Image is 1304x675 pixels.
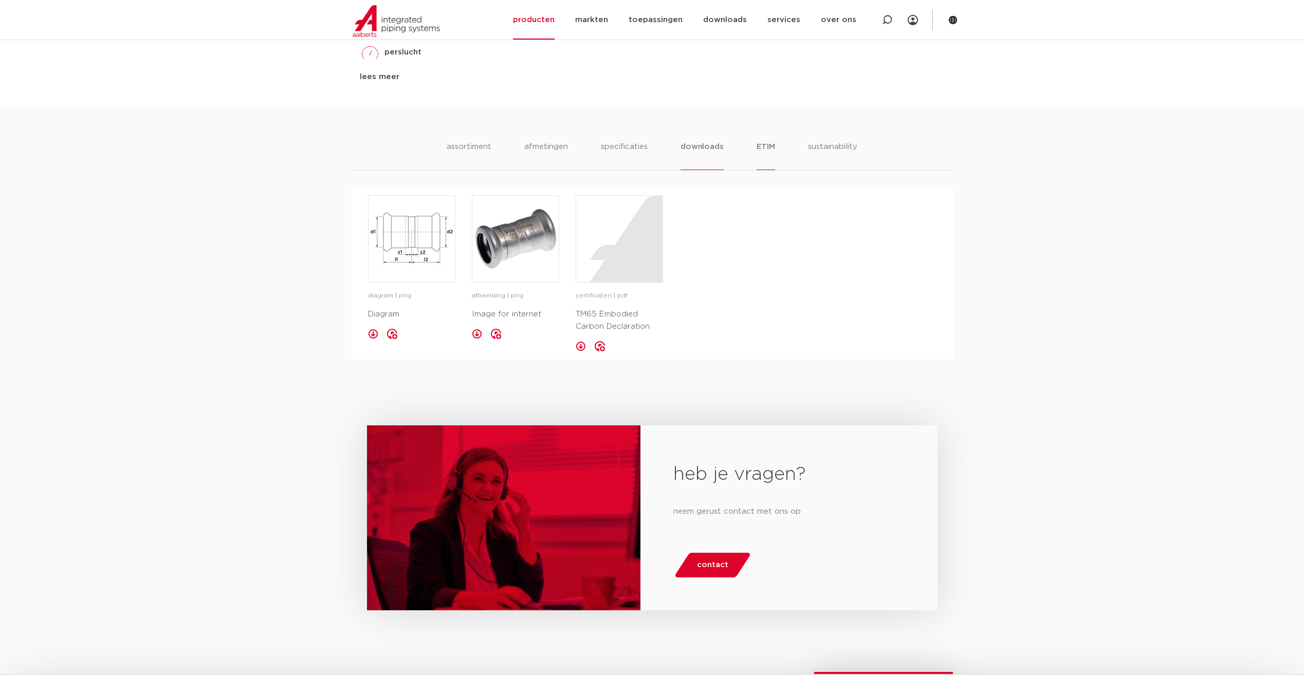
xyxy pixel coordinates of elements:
span: contact [697,557,728,573]
a: image for Image for internet [472,195,559,283]
li: afmetingen [524,141,568,170]
img: image for Image for internet [472,196,559,282]
h2: heb je vragen? [673,462,904,487]
p: neem gerust contact met ons op [673,503,904,520]
p: TM65 Embodied Carbon Declaration [576,308,663,333]
div: lees meer [360,71,544,83]
li: assortiment [447,141,491,170]
img: perslucht [360,42,380,63]
li: ETIM [757,141,775,170]
li: downloads [681,141,723,170]
img: image for Diagram [369,196,455,282]
p: Image for internet [472,308,559,321]
p: Diagram [368,308,455,321]
p: afbeelding | png [472,291,559,301]
p: perslucht [384,46,421,59]
a: contact [674,553,752,577]
p: diagram | png [368,291,455,301]
p: certificaten | pdf [576,291,663,301]
li: specificaties [601,141,648,170]
a: image for Diagram [368,195,455,283]
li: sustainability [808,141,857,170]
